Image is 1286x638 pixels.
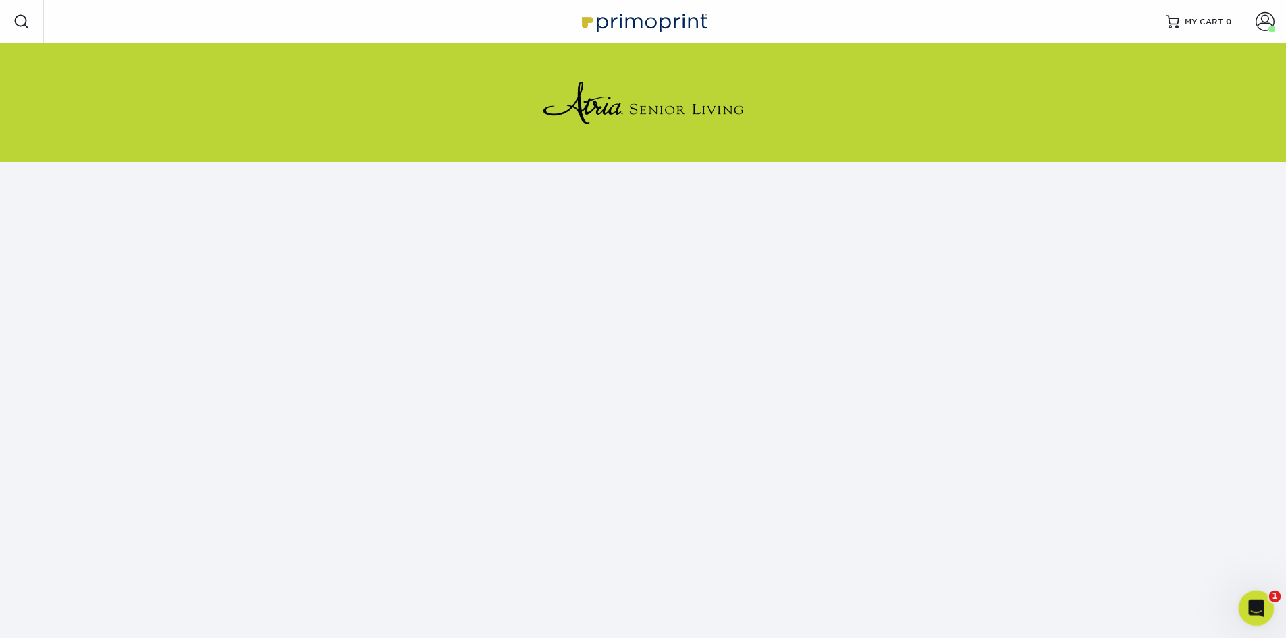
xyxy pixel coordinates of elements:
[1226,17,1232,26] span: 0
[1185,16,1223,28] span: MY CART
[1269,591,1281,603] span: 1
[1239,591,1275,627] iframe: Intercom live chat
[542,76,745,130] img: Atria Senior Living
[576,7,711,36] img: Primoprint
